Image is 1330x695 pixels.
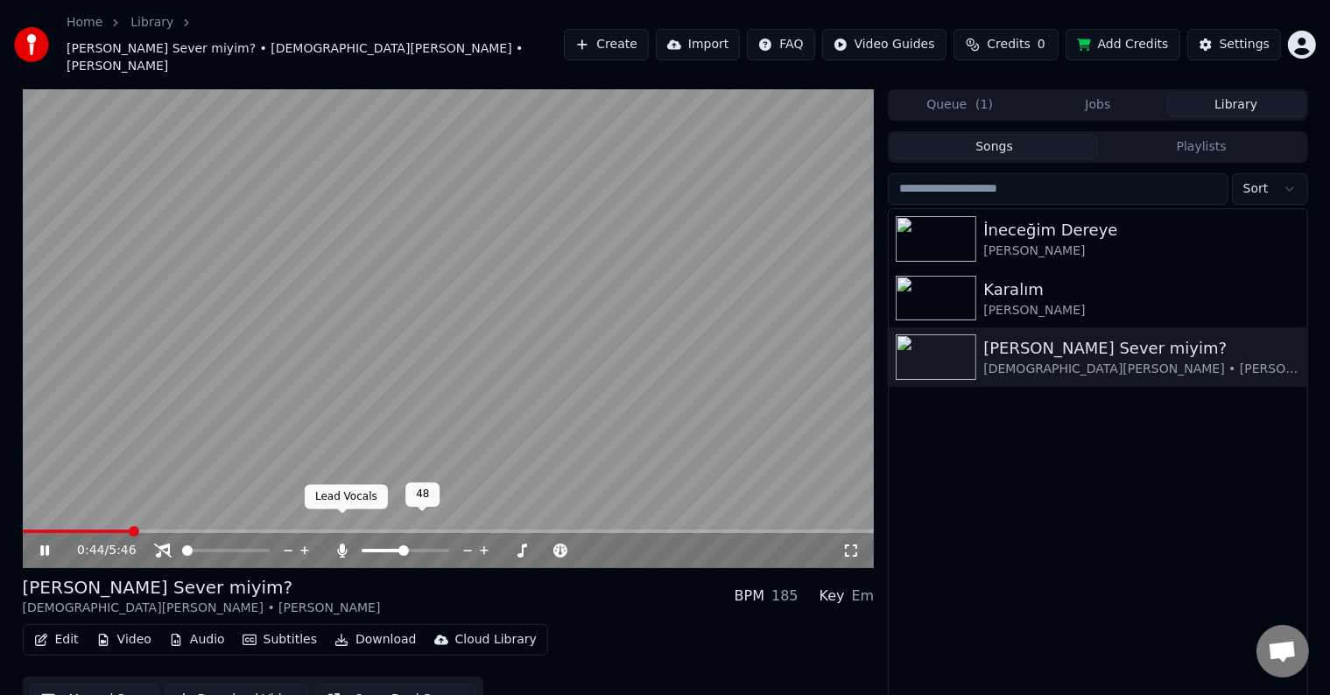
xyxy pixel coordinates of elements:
[67,14,102,32] a: Home
[983,361,1299,378] div: [DEMOGRAPHIC_DATA][PERSON_NAME] • [PERSON_NAME]
[109,542,136,559] span: 5:46
[305,485,388,509] div: Lead Vocals
[1187,29,1281,60] button: Settings
[77,542,104,559] span: 0:44
[23,600,381,617] div: [DEMOGRAPHIC_DATA][PERSON_NAME] • [PERSON_NAME]
[820,586,845,607] div: Key
[747,29,814,60] button: FAQ
[77,542,119,559] div: /
[852,586,875,607] div: Em
[1038,36,1045,53] span: 0
[455,631,537,649] div: Cloud Library
[1243,180,1269,198] span: Sort
[1167,92,1305,117] button: Library
[954,29,1059,60] button: Credits0
[983,302,1299,319] div: [PERSON_NAME]
[983,336,1299,361] div: [PERSON_NAME] Sever miyim?
[162,628,232,652] button: Audio
[27,628,86,652] button: Edit
[1066,29,1180,60] button: Add Credits
[983,277,1299,302] div: Karalım
[130,14,173,32] a: Library
[405,482,440,507] div: 48
[735,586,764,607] div: BPM
[983,242,1299,260] div: [PERSON_NAME]
[890,92,1029,117] button: Queue
[23,575,381,600] div: [PERSON_NAME] Sever miyim?
[67,40,564,75] span: [PERSON_NAME] Sever miyim? • [DEMOGRAPHIC_DATA][PERSON_NAME] • [PERSON_NAME]
[975,96,993,114] span: ( 1 )
[1256,625,1309,677] div: Açık sohbet
[890,134,1098,159] button: Songs
[656,29,740,60] button: Import
[1029,92,1167,117] button: Jobs
[1098,134,1305,159] button: Playlists
[89,628,158,652] button: Video
[327,628,424,652] button: Download
[987,36,1030,53] span: Credits
[14,27,49,62] img: youka
[67,14,564,75] nav: breadcrumb
[236,628,324,652] button: Subtitles
[1220,36,1270,53] div: Settings
[983,218,1299,242] div: İneceğim Dereye
[564,29,649,60] button: Create
[771,586,799,607] div: 185
[822,29,946,60] button: Video Guides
